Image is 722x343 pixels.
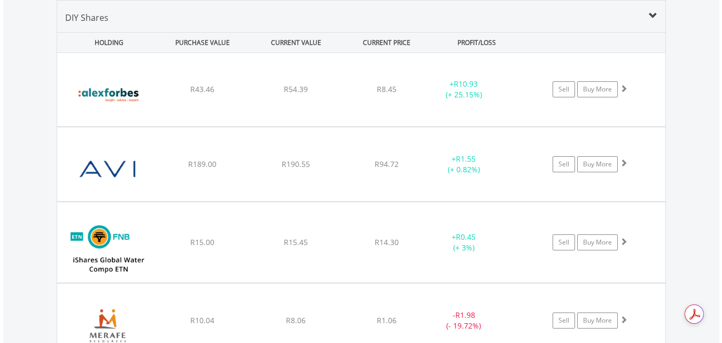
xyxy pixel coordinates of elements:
[375,159,399,169] span: R94.72
[424,232,504,253] div: + (+ 3%)
[284,237,308,247] span: R15.45
[190,237,214,247] span: R15.00
[553,312,575,329] a: Sell
[251,33,342,52] div: CURRENT VALUE
[286,315,306,325] span: R8.06
[375,237,399,247] span: R14.30
[577,156,618,172] a: Buy More
[63,216,154,280] img: EQU.ZA.WWETNC.png
[553,234,575,250] a: Sell
[63,141,154,199] img: EQU.ZA.AVI.png
[58,33,155,52] div: HOLDING
[431,33,523,52] div: PROFIT/LOSS
[65,12,108,24] span: DIY Shares
[157,33,249,52] div: PURCHASE VALUE
[456,154,476,164] span: R1.55
[377,84,397,94] span: R8.45
[188,159,216,169] span: R189.00
[284,84,308,94] span: R54.39
[454,79,478,89] span: R10.93
[424,79,504,100] div: + (+ 25.15%)
[553,156,575,172] a: Sell
[190,84,214,94] span: R43.46
[553,81,575,97] a: Sell
[577,234,618,250] a: Buy More
[577,312,618,329] a: Buy More
[455,310,475,320] span: R1.98
[344,33,429,52] div: CURRENT PRICE
[377,315,397,325] span: R1.06
[424,310,504,331] div: - (- 19.72%)
[282,159,310,169] span: R190.55
[63,66,154,124] img: EQU.ZA.AFH.png
[190,315,214,325] span: R10.04
[577,81,618,97] a: Buy More
[456,232,476,242] span: R0.45
[424,154,504,175] div: + (+ 0.82%)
